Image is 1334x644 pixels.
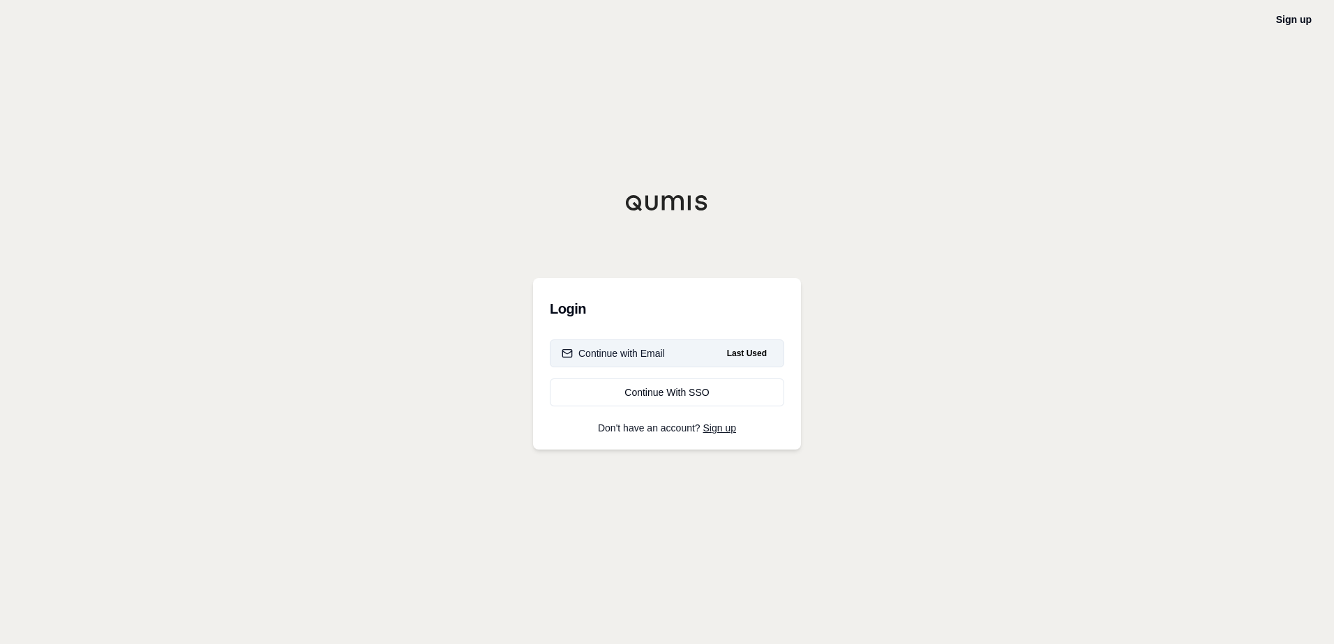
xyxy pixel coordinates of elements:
[562,385,772,399] div: Continue With SSO
[721,345,772,362] span: Last Used
[562,346,665,360] div: Continue with Email
[625,194,709,211] img: Qumis
[550,423,784,433] p: Don't have an account?
[550,378,784,406] a: Continue With SSO
[1276,14,1312,25] a: Sign up
[550,295,784,323] h3: Login
[550,339,784,367] button: Continue with EmailLast Used
[703,422,736,434] a: Sign up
